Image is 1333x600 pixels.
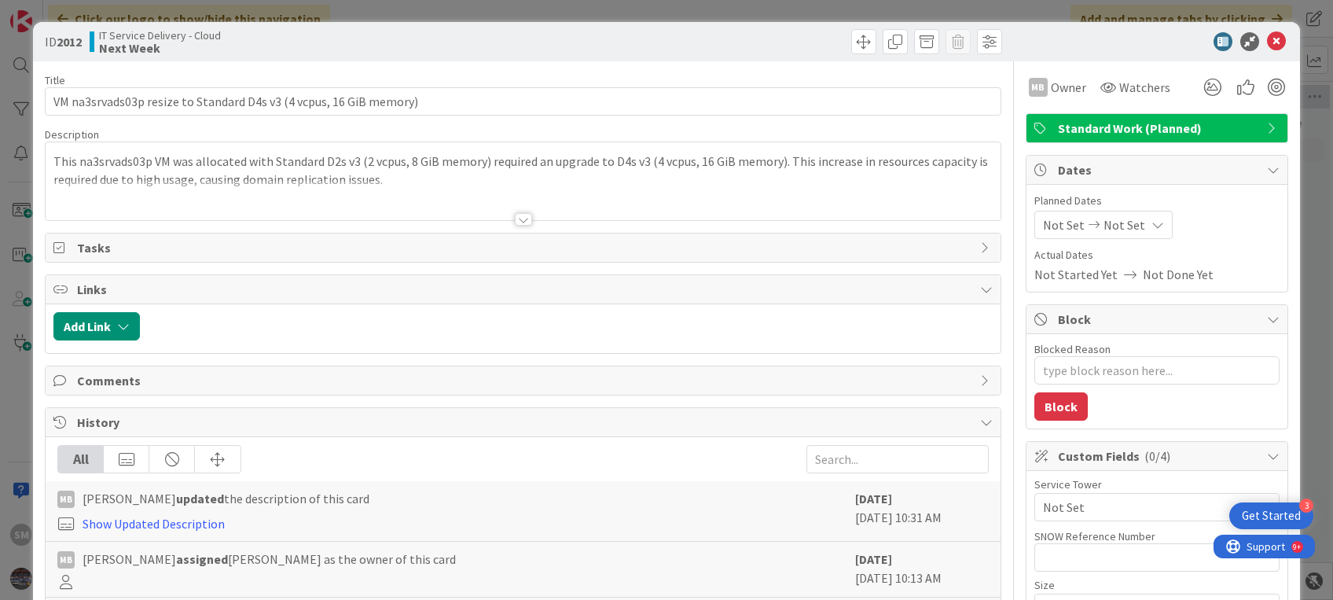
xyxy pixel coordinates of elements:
div: Get Started [1242,508,1301,524]
span: ( 0/4 ) [1144,448,1170,464]
label: Blocked Reason [1034,342,1111,356]
div: 9+ [79,6,87,19]
span: IT Service Delivery - Cloud [99,29,221,42]
label: SNOW Reference Number [1034,529,1155,543]
span: History [77,413,971,432]
div: MB [57,551,75,569]
div: MB [57,491,75,508]
span: Actual Dates [1034,247,1280,263]
b: updated [176,491,224,506]
div: Open Get Started checklist, remaining modules: 3 [1229,502,1313,529]
div: Size [1034,580,1280,591]
span: Support [33,2,72,21]
input: type card name here... [45,87,1001,116]
div: [DATE] 10:31 AM [855,489,989,533]
span: [PERSON_NAME] the description of this card [83,489,369,508]
div: All [58,446,104,473]
span: Not Set [1043,215,1085,234]
button: Block [1034,392,1088,421]
span: Not Done Yet [1143,265,1214,284]
span: Planned Dates [1034,193,1280,209]
div: MB [1029,78,1048,97]
span: Not Set [1103,215,1145,234]
p: This na3srvads03p VM was allocated with Standard D2s v3 (2 vcpus, 8 GiB memory) required an upgra... [53,153,992,188]
span: Standard Work (Planned) [1058,119,1259,138]
button: Add Link [53,312,140,340]
span: Dates [1058,160,1259,179]
b: Next Week [99,42,221,54]
div: [DATE] 10:13 AM [855,550,989,589]
span: ID [45,32,82,51]
span: Tasks [77,238,971,257]
span: Watchers [1119,78,1170,97]
b: [DATE] [855,551,892,567]
span: Description [45,127,99,142]
input: Search... [806,445,989,473]
b: 2012 [57,34,82,50]
div: 3 [1299,499,1313,513]
a: Show Updated Description [83,516,225,532]
div: Service Tower [1034,479,1280,490]
span: Owner [1051,78,1086,97]
b: [DATE] [855,491,892,506]
span: [PERSON_NAME] [PERSON_NAME] as the owner of this card [83,550,456,569]
span: Block [1058,310,1259,329]
span: Not Set [1043,498,1252,517]
span: Not Started Yet [1034,265,1118,284]
span: Links [77,280,971,299]
b: assigned [176,551,228,567]
span: Custom Fields [1058,447,1259,466]
span: Comments [77,371,971,390]
label: Title [45,73,65,87]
